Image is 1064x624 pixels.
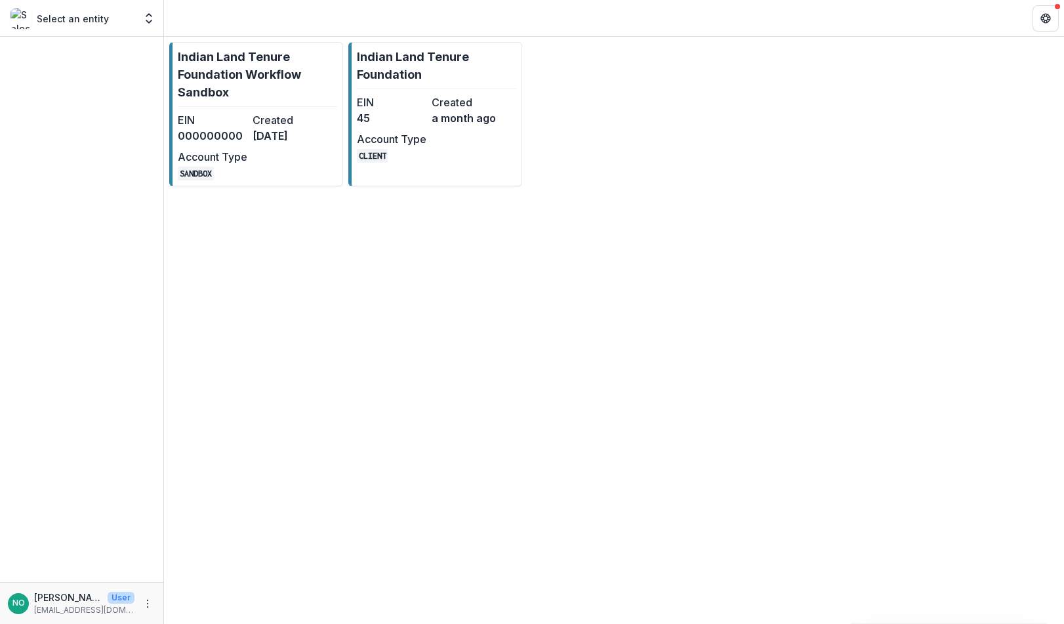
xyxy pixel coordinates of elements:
p: [PERSON_NAME] [34,591,102,604]
dt: EIN [178,112,247,128]
code: CLIENT [357,149,388,163]
p: Indian Land Tenure Foundation [357,48,516,83]
p: User [108,592,134,604]
button: Get Help [1033,5,1059,31]
a: Indian Land Tenure FoundationEIN45Createda month agoAccount TypeCLIENT [348,42,522,186]
dd: 45 [357,110,426,126]
dd: [DATE] [253,128,322,144]
p: Select an entity [37,12,109,26]
div: Nicole Olson [12,599,25,608]
p: [EMAIL_ADDRESS][DOMAIN_NAME] [34,604,134,616]
button: Open entity switcher [140,5,158,31]
button: More [140,596,155,612]
img: Select an entity [10,8,31,29]
dt: EIN [357,94,426,110]
dt: Created [432,94,501,110]
a: Indian Land Tenure Foundation Workflow SandboxEIN000000000Created[DATE]Account TypeSANDBOX [169,42,343,186]
code: SANDBOX [178,167,214,180]
p: Indian Land Tenure Foundation Workflow Sandbox [178,48,337,101]
dd: a month ago [432,110,501,126]
dt: Account Type [357,131,426,147]
dt: Created [253,112,322,128]
dd: 000000000 [178,128,247,144]
dt: Account Type [178,149,247,165]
